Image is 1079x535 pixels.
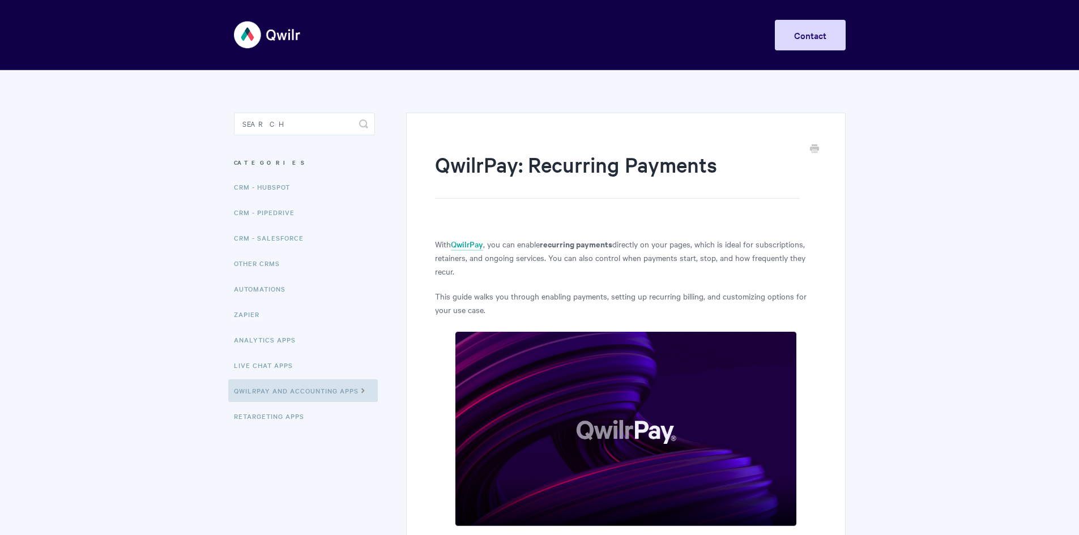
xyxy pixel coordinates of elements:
[234,113,375,135] input: Search
[234,405,313,427] a: Retargeting Apps
[234,303,268,326] a: Zapier
[234,328,304,351] a: Analytics Apps
[435,237,816,278] p: With , you can enable directly on your pages, which is ideal for subscriptions, retainers, and on...
[435,289,816,316] p: This guide walks you through enabling payments, setting up recurring billing, and customizing opt...
[540,238,612,250] strong: recurring payments
[234,176,298,198] a: CRM - HubSpot
[234,354,301,376] a: Live Chat Apps
[234,152,375,173] h3: Categories
[234,277,294,300] a: Automations
[451,238,483,251] a: QwilrPay
[775,20,846,50] a: Contact
[455,331,797,527] img: file-hBILISBX3B.png
[810,143,819,156] a: Print this Article
[234,14,301,56] img: Qwilr Help Center
[234,226,312,249] a: CRM - Salesforce
[234,252,288,275] a: Other CRMs
[234,201,303,224] a: CRM - Pipedrive
[228,379,378,402] a: QwilrPay and Accounting Apps
[435,150,799,199] h1: QwilrPay: Recurring Payments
